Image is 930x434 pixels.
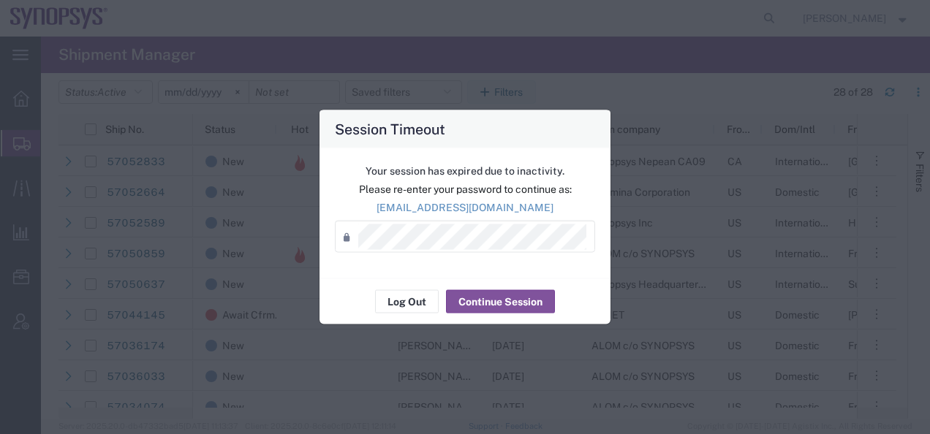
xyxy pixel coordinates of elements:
p: Your session has expired due to inactivity. [335,164,595,179]
button: Continue Session [446,290,555,313]
h4: Session Timeout [335,118,445,140]
p: [EMAIL_ADDRESS][DOMAIN_NAME] [335,200,595,216]
button: Log Out [375,290,439,313]
p: Please re-enter your password to continue as: [335,182,595,197]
